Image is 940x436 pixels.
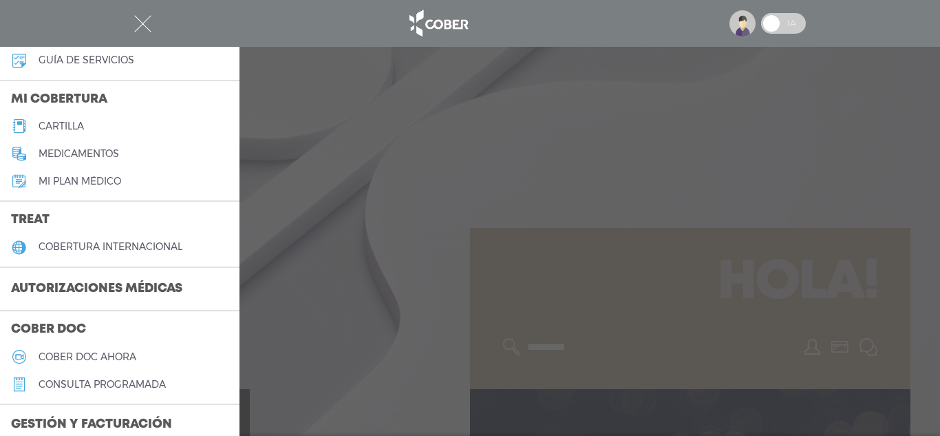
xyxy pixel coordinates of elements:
[39,379,166,391] h5: consulta programada
[39,54,134,66] h5: guía de servicios
[39,351,136,363] h5: Cober doc ahora
[39,176,121,187] h5: Mi plan médico
[134,15,151,32] img: Cober_menu-close-white.svg
[39,148,119,160] h5: medicamentos
[39,121,84,132] h5: cartilla
[39,241,182,253] h5: cobertura internacional
[729,10,756,37] img: profile-placeholder.svg
[402,7,474,40] img: logo_cober_home-white.png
